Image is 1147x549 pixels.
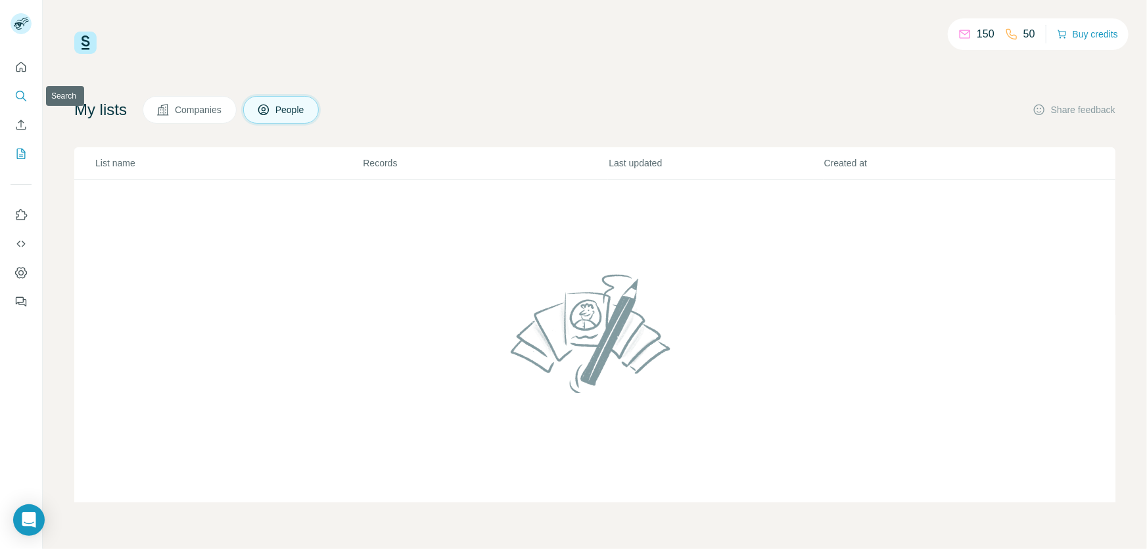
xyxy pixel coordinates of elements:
button: Use Surfe API [11,232,32,256]
img: Surfe Logo [74,32,97,54]
button: Share feedback [1033,103,1115,116]
button: My lists [11,142,32,166]
p: Last updated [609,156,822,170]
button: Use Surfe on LinkedIn [11,203,32,227]
span: Companies [175,103,223,116]
button: Dashboard [11,261,32,285]
p: 150 [977,26,995,42]
button: Quick start [11,55,32,79]
span: People [275,103,306,116]
p: Created at [824,156,1038,170]
p: List name [95,156,362,170]
h4: My lists [74,99,127,120]
button: Search [11,84,32,108]
img: No lists found [505,263,684,404]
div: Open Intercom Messenger [13,504,45,536]
button: Buy credits [1057,25,1118,43]
button: Feedback [11,290,32,314]
p: Records [363,156,607,170]
button: Enrich CSV [11,113,32,137]
p: 50 [1023,26,1035,42]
